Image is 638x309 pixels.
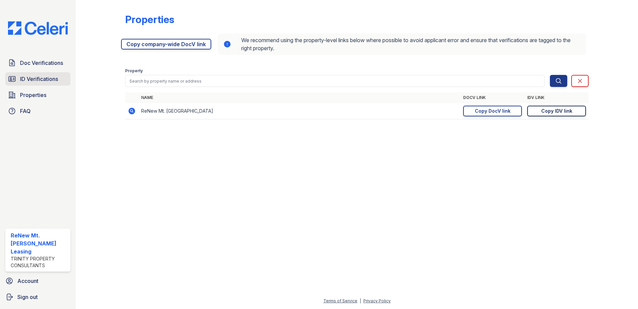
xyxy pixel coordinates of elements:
a: Copy DocV link [463,106,522,116]
div: Properties [125,13,174,25]
a: FAQ [5,104,70,118]
span: Account [17,277,38,285]
a: Sign out [3,290,73,304]
span: Properties [20,91,46,99]
div: Copy IDV link [541,108,572,114]
img: CE_Logo_Blue-a8612792a0a2168367f1c8372b55b34899dd931a85d93a1a3d3e32e68fde9ad4.png [3,21,73,35]
a: Account [3,274,73,288]
span: FAQ [20,107,31,115]
a: Terms of Service [323,298,357,303]
a: ID Verifications [5,72,70,86]
span: ID Verifications [20,75,58,83]
a: Privacy Policy [363,298,391,303]
span: Doc Verifications [20,59,63,67]
input: Search by property name or address [125,75,545,87]
td: ReNew Mt. [GEOGRAPHIC_DATA] [138,103,460,119]
label: Property [125,68,143,74]
div: Copy DocV link [475,108,511,114]
a: Copy company-wide DocV link [121,39,211,49]
div: | [360,298,361,303]
div: Trinity Property Consultants [11,255,68,269]
th: IDV Link [525,92,589,103]
span: Sign out [17,293,38,301]
div: ReNew Mt. [PERSON_NAME] Leasing [11,231,68,255]
div: We recommend using the property-level links below where possible to avoid applicant error and ens... [218,33,586,55]
th: Name [138,92,460,103]
a: Copy IDV link [527,106,586,116]
a: Properties [5,88,70,102]
th: DocV Link [460,92,525,103]
a: Doc Verifications [5,56,70,70]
